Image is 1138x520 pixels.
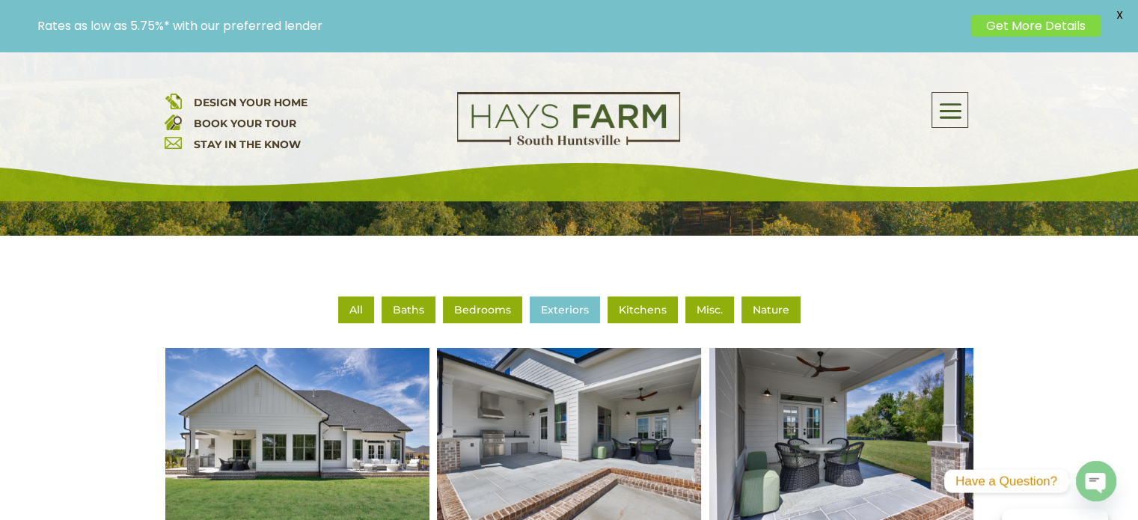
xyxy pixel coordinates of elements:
[457,92,680,146] img: Logo
[165,92,182,109] img: design your home
[608,296,678,323] li: Kitchens
[971,15,1101,37] a: Get More Details
[193,117,296,130] a: BOOK YOUR TOUR
[741,296,801,323] li: Nature
[1108,4,1131,26] span: X
[338,296,374,323] li: All
[193,138,300,151] a: STAY IN THE KNOW
[457,135,680,149] a: hays farm homes huntsville development
[443,296,522,323] li: Bedrooms
[165,113,182,130] img: book your home tour
[530,296,600,323] li: Exteriors
[382,296,435,323] li: Baths
[37,19,964,33] p: Rates as low as 5.75%* with our preferred lender
[193,96,307,109] a: DESIGN YOUR HOME
[685,296,734,323] li: Misc.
